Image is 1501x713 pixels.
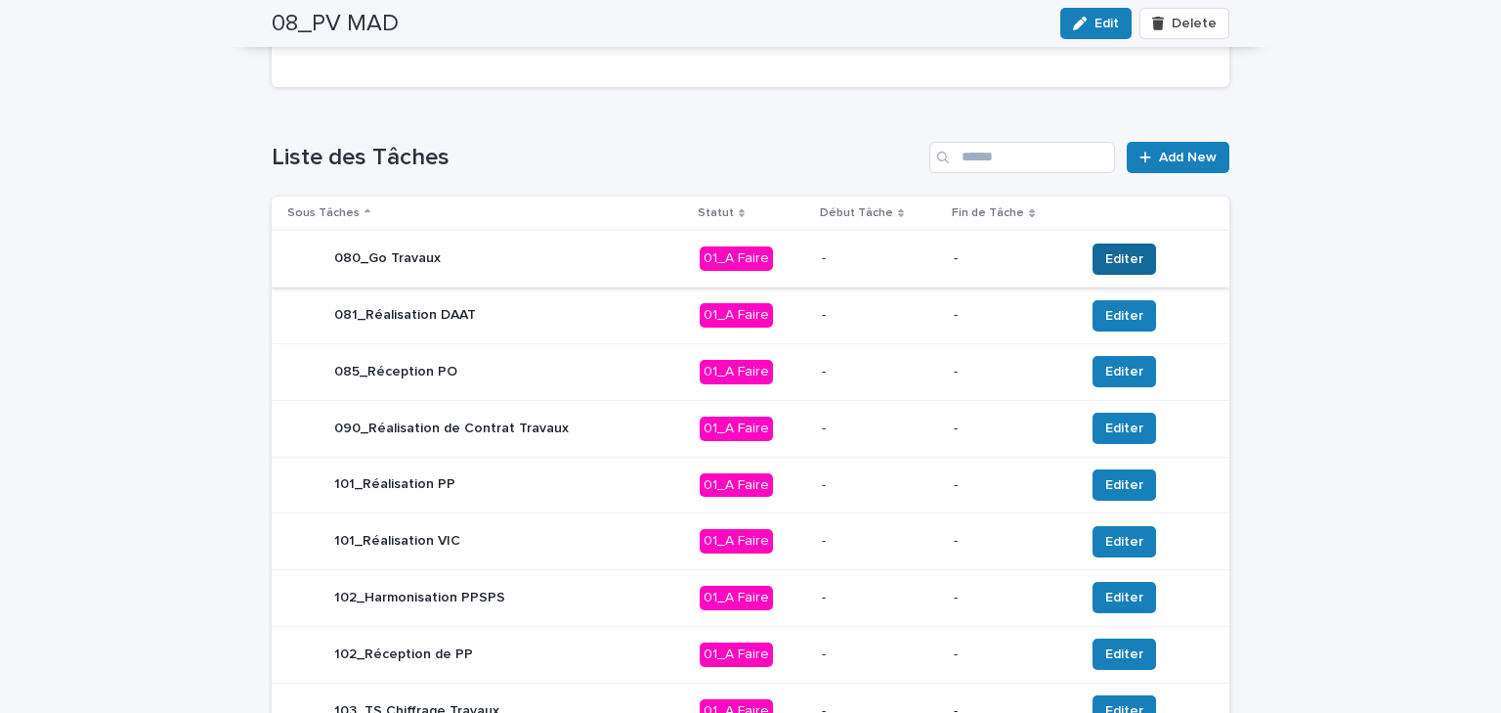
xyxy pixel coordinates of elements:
tr: 080_Go Travaux01_A Faire--Editer [272,231,1229,288]
p: 080_Go Travaux [334,250,441,267]
div: 01_A Faire [700,473,773,498]
button: Editer [1093,469,1156,501]
tr: 101_Réalisation VIC01_A Faire--Editer [272,513,1229,570]
tr: 081_Réalisation DAAT01_A Faire--Editer [272,288,1229,344]
p: 101_Réalisation VIC [334,533,460,550]
span: Editer [1105,475,1143,495]
tr: 101_Réalisation PP01_A Faire--Editer [272,457,1229,513]
div: 01_A Faire [700,643,773,667]
p: - [822,307,938,324]
p: - [954,421,1069,437]
div: 01_A Faire [700,417,773,441]
p: 085_Réception PO [334,364,457,380]
span: Editer [1105,306,1143,326]
p: 102_Harmonisation PPSPS [334,590,505,606]
p: - [954,307,1069,324]
p: - [954,364,1069,380]
tr: 090_Réalisation de Contrat Travaux01_A Faire--Editer [272,400,1229,457]
div: 01_A Faire [700,303,773,328]
p: - [954,250,1069,267]
button: Editer [1093,526,1156,557]
span: Editer [1105,532,1143,552]
p: - [822,477,938,494]
button: Delete [1139,8,1229,39]
p: - [822,364,938,380]
span: Delete [1172,17,1217,30]
p: 102_Réception de PP [334,646,473,663]
p: 101_Réalisation PP [334,476,455,493]
button: Edit [1060,8,1132,39]
p: - [954,646,1069,663]
p: - [954,590,1069,606]
p: - [822,533,938,550]
p: - [954,477,1069,494]
p: - [822,590,938,606]
h2: 08_PV MAD [272,10,399,38]
button: Editer [1093,413,1156,444]
button: Editer [1093,356,1156,387]
p: - [954,533,1069,550]
div: 01_A Faire [700,360,773,384]
span: Editer [1105,249,1143,269]
span: Editer [1105,588,1143,607]
tr: 085_Réception PO01_A Faire--Editer [272,343,1229,400]
h1: Liste des Tâches [272,144,922,172]
p: - [822,250,938,267]
button: Editer [1093,244,1156,275]
input: Search [929,142,1115,173]
p: 081_Réalisation DAAT [334,307,476,324]
p: - [822,421,938,437]
tr: 102_Harmonisation PPSPS01_A Faire--Editer [272,570,1229,627]
tr: 102_Réception de PP01_A Faire--Editer [272,626,1229,683]
p: Début Tâche [820,202,893,224]
span: Editer [1105,645,1143,664]
div: 01_A Faire [700,246,773,271]
span: Editer [1105,419,1143,438]
button: Editer [1093,639,1156,670]
span: Add New [1159,151,1217,164]
span: Edit [1094,17,1119,30]
span: Editer [1105,362,1143,381]
p: Statut [698,202,734,224]
div: 01_A Faire [700,586,773,610]
p: 090_Réalisation de Contrat Travaux [334,421,569,437]
button: Editer [1093,582,1156,613]
a: Add New [1127,142,1229,173]
p: Sous Tâches [287,202,360,224]
button: Editer [1093,300,1156,332]
p: - [822,646,938,663]
p: Fin de Tâche [952,202,1024,224]
div: 01_A Faire [700,529,773,554]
